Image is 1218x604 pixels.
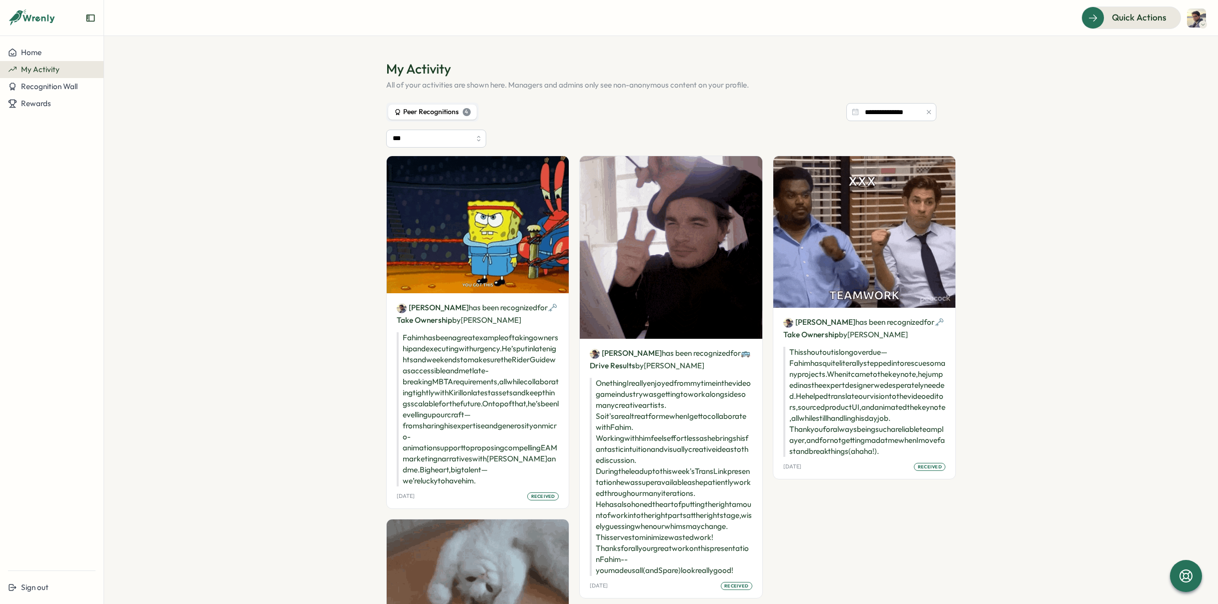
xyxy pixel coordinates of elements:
[730,348,741,358] span: for
[397,302,469,313] a: Fahim Shahriar[PERSON_NAME]
[537,303,548,312] span: for
[397,493,415,499] p: [DATE]
[21,99,51,108] span: Rewards
[397,303,407,313] img: Fahim Shahriar
[21,48,42,57] span: Home
[21,582,49,592] span: Sign out
[590,378,752,576] p: One thing I really enjoyed from my time in the video game industry was getting to work alongside ...
[397,332,559,486] p: Fahim has been a great example of taking ownership and executing with urgency. He’s put in late n...
[918,463,942,470] span: received
[1187,9,1206,28] img: Fahim Shahriar
[590,349,600,359] img: Fahim Shahriar
[386,80,936,91] p: All of your activities are shown here. Managers and admins only see non-anonymous content on your...
[590,348,750,370] span: 🚌 Drive Results
[783,347,946,457] p: This shoutout is long overdue—Fahim has quite literally stepped in to rescue so many projects. Wh...
[783,316,946,341] p: has been recognized by [PERSON_NAME]
[86,13,96,23] button: Expand sidebar
[387,156,569,293] img: Recognition Image
[580,156,762,339] img: Recognition Image
[590,347,752,372] p: has been recognized by [PERSON_NAME]
[397,301,559,326] p: has been recognized by [PERSON_NAME]
[724,582,748,589] span: received
[783,318,793,328] img: Fahim Shahriar
[463,108,471,116] div: 4
[773,156,956,308] img: Recognition Image
[397,303,557,325] span: 🗝️ Take Ownership
[21,82,78,91] span: Recognition Wall
[531,493,555,500] span: received
[924,317,934,327] span: for
[1112,11,1166,24] span: Quick Actions
[590,348,662,359] a: Fahim Shahriar[PERSON_NAME]
[590,582,608,589] p: [DATE]
[1081,7,1181,29] button: Quick Actions
[394,107,471,118] div: Peer Recognitions
[783,317,855,328] a: Fahim Shahriar[PERSON_NAME]
[21,65,60,74] span: My Activity
[386,60,936,78] h1: My Activity
[783,463,801,470] p: [DATE]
